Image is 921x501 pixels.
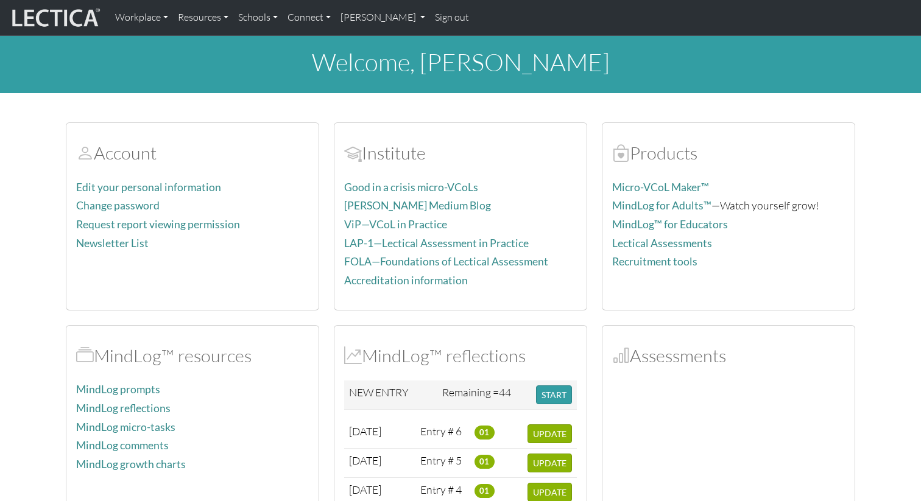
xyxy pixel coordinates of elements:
span: Assessments [612,345,630,366]
a: [PERSON_NAME] Medium Blog [344,199,491,212]
a: MindLog for Adults™ [612,199,711,212]
a: Resources [173,5,233,30]
span: Account [76,142,94,164]
a: [PERSON_NAME] [336,5,430,30]
span: [DATE] [349,454,381,467]
a: MindLog™ for Educators [612,218,728,231]
a: Micro-VCoL Maker™ [612,181,709,194]
button: START [536,385,572,404]
span: 01 [475,484,495,497]
button: UPDATE [528,454,572,472]
a: Good in a crisis micro-VCoLs [344,181,478,194]
h2: Assessments [612,345,845,366]
a: Schools [233,5,283,30]
a: MindLog growth charts [76,458,186,471]
button: UPDATE [528,424,572,443]
a: Sign out [430,5,474,30]
a: MindLog reflections [76,402,171,415]
span: 01 [475,426,495,439]
h2: MindLog™ resources [76,345,309,366]
a: Newsletter List [76,237,149,250]
a: Workplace [110,5,173,30]
img: lecticalive [9,6,101,29]
span: 01 [475,455,495,468]
p: —Watch yourself grow! [612,197,845,214]
span: Account [344,142,362,164]
a: Change password [76,199,160,212]
span: MindLog™ resources [76,345,94,366]
h2: Institute [344,142,577,164]
span: 44 [499,385,511,399]
span: Products [612,142,630,164]
a: LAP-1—Lectical Assessment in Practice [344,237,529,250]
td: Remaining = [437,380,531,410]
a: Edit your personal information [76,181,221,194]
a: Lectical Assessments [612,237,712,250]
td: NEW ENTRY [344,380,437,410]
a: Recruitment tools [612,255,697,268]
span: [DATE] [349,424,381,438]
span: [DATE] [349,483,381,496]
span: UPDATE [533,429,566,439]
h2: Products [612,142,845,164]
td: Entry # 6 [415,419,470,449]
a: MindLog prompts [76,383,160,396]
span: UPDATE [533,487,566,497]
span: MindLog [344,345,362,366]
a: MindLog micro-tasks [76,421,175,433]
a: Request report viewing permission [76,218,240,231]
td: Entry # 5 [415,449,470,478]
span: UPDATE [533,458,566,468]
h2: Account [76,142,309,164]
a: ViP—VCoL in Practice [344,218,447,231]
a: FOLA—Foundations of Lectical Assessment [344,255,548,268]
a: Connect [283,5,336,30]
a: MindLog comments [76,439,169,452]
a: Accreditation information [344,274,468,287]
h2: MindLog™ reflections [344,345,577,366]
